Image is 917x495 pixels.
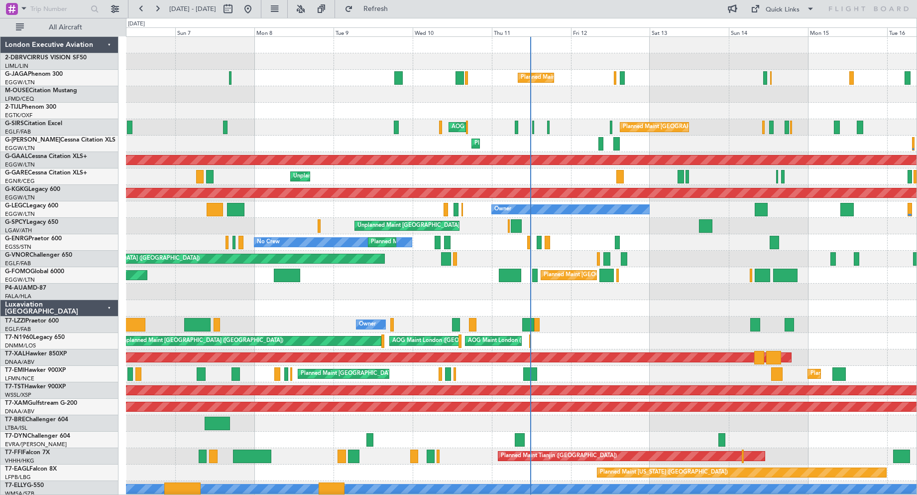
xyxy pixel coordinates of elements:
[5,252,72,258] a: G-VNORChallenger 650
[746,1,819,17] button: Quick Links
[5,137,60,143] span: G-[PERSON_NAME]
[5,252,29,258] span: G-VNOR
[5,417,25,423] span: T7-BRE
[5,408,34,415] a: DNAA/ABV
[492,27,571,36] div: Thu 11
[413,27,492,36] div: Wed 10
[5,210,35,218] a: EGGW/LTN
[5,194,35,201] a: EGGW/LTN
[808,27,887,36] div: Mon 15
[600,465,728,480] div: Planned Maint [US_STATE] ([GEOGRAPHIC_DATA])
[5,128,31,136] a: EGLF/FAB
[5,269,64,275] a: G-FOMOGlobal 6000
[5,433,70,439] a: T7-DYNChallenger 604
[5,384,66,390] a: T7-TSTHawker 900XP
[5,351,67,357] a: T7-XALHawker 850XP
[5,285,27,291] span: P4-AUA
[5,334,65,340] a: T7-N1960Legacy 650
[5,104,56,110] a: 2-TIJLPhenom 300
[5,466,57,472] a: T7-EAGLFalcon 8X
[5,285,46,291] a: P4-AUAMD-87
[371,235,528,250] div: Planned Maint [GEOGRAPHIC_DATA] ([GEOGRAPHIC_DATA])
[468,333,579,348] div: AOG Maint London ([GEOGRAPHIC_DATA])
[5,417,68,423] a: T7-BREChallenger 604
[5,170,87,176] a: G-GARECessna Citation XLS+
[5,88,29,94] span: M-OUSE
[5,276,35,284] a: EGGW/LTN
[5,318,59,324] a: T7-LZZIPraetor 600
[128,20,145,28] div: [DATE]
[26,24,105,31] span: All Aircraft
[5,269,30,275] span: G-FOMO
[254,27,334,36] div: Mon 8
[5,474,31,481] a: LFPB/LBG
[5,450,50,456] a: T7-FFIFalcon 7X
[766,5,800,15] div: Quick Links
[119,333,283,348] div: Unplanned Maint [GEOGRAPHIC_DATA] ([GEOGRAPHIC_DATA])
[5,79,35,86] a: EGGW/LTN
[11,19,108,35] button: All Aircraft
[355,5,397,12] span: Refresh
[521,70,678,85] div: Planned Maint [GEOGRAPHIC_DATA] ([GEOGRAPHIC_DATA])
[5,466,29,472] span: T7-EAGL
[5,457,34,465] a: VHHH/HKG
[5,367,24,373] span: T7-EMI
[5,170,28,176] span: G-GARE
[5,203,26,209] span: G-LEGC
[5,161,35,168] a: EGGW/LTN
[5,236,28,242] span: G-ENRG
[5,400,28,406] span: T7-XAM
[650,27,729,36] div: Sat 13
[5,203,58,209] a: G-LEGCLegacy 600
[257,235,280,250] div: No Crew
[571,27,650,36] div: Fri 12
[810,366,906,381] div: Planned Maint [GEOGRAPHIC_DATA]
[5,154,87,160] a: G-GAALCessna Citation XLS+
[5,326,31,333] a: EGLF/FAB
[544,268,700,283] div: Planned Maint [GEOGRAPHIC_DATA] ([GEOGRAPHIC_DATA])
[5,121,24,127] span: G-SIRS
[30,1,88,16] input: Trip Number
[5,62,28,70] a: LIML/LIN
[5,483,27,489] span: T7-ELLY
[501,449,617,464] div: Planned Maint Tianjin ([GEOGRAPHIC_DATA])
[494,202,511,217] div: Owner
[359,317,376,332] div: Owner
[5,243,31,251] a: EGSS/STN
[340,1,400,17] button: Refresh
[5,104,21,110] span: 2-TIJL
[623,120,780,135] div: Planned Maint [GEOGRAPHIC_DATA] ([GEOGRAPHIC_DATA])
[5,71,28,77] span: G-JAGA
[169,4,216,13] span: [DATE] - [DATE]
[5,441,67,448] a: EVRA/[PERSON_NAME]
[5,483,44,489] a: T7-ELLYG-550
[5,260,31,267] a: EGLF/FAB
[5,450,22,456] span: T7-FFI
[474,136,631,151] div: Planned Maint [GEOGRAPHIC_DATA] ([GEOGRAPHIC_DATA])
[5,400,77,406] a: T7-XAMGulfstream G-200
[5,293,31,300] a: FALA/HLA
[5,55,27,61] span: 2-DBRV
[5,424,27,432] a: LTBA/ISL
[5,375,34,382] a: LFMN/NCE
[5,433,27,439] span: T7-DYN
[5,358,34,366] a: DNAA/ABV
[301,366,396,381] div: Planned Maint [GEOGRAPHIC_DATA]
[5,384,24,390] span: T7-TST
[5,334,33,340] span: T7-N1960
[392,333,504,348] div: AOG Maint London ([GEOGRAPHIC_DATA])
[5,318,25,324] span: T7-LZZI
[5,145,35,152] a: EGGW/LTN
[452,120,527,135] div: AOG Maint [PERSON_NAME]
[5,186,60,192] a: G-KGKGLegacy 600
[5,137,115,143] a: G-[PERSON_NAME]Cessna Citation XLS
[5,154,28,160] span: G-GAAL
[5,177,35,185] a: EGNR/CEG
[5,367,66,373] a: T7-EMIHawker 900XP
[357,218,519,233] div: Unplanned Maint [GEOGRAPHIC_DATA] ([PERSON_NAME] Intl)
[334,27,413,36] div: Tue 9
[5,227,32,234] a: LGAV/ATH
[5,112,32,119] a: EGTK/OXF
[5,186,28,192] span: G-KGKG
[5,95,34,103] a: LFMD/CEQ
